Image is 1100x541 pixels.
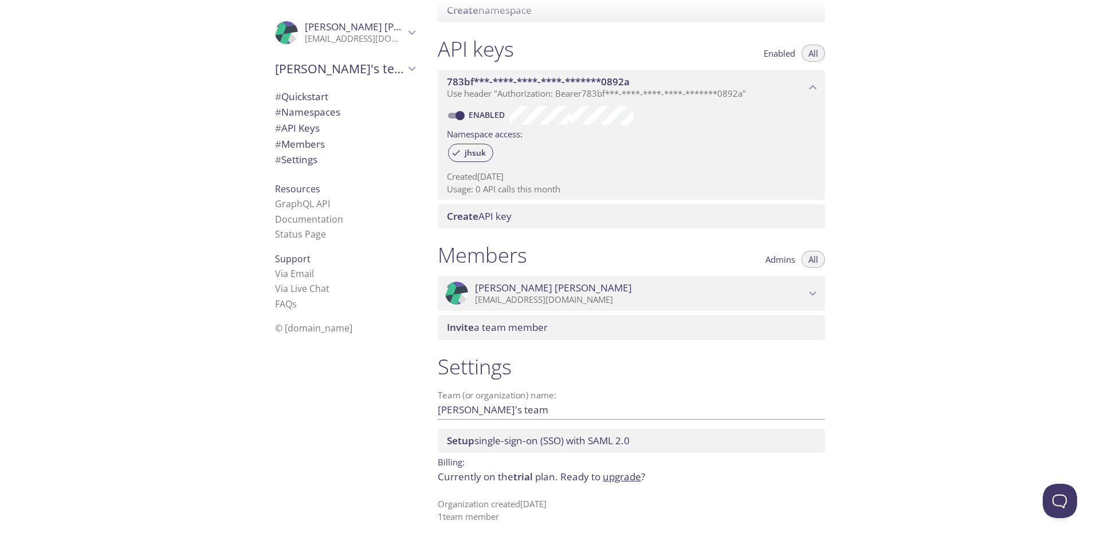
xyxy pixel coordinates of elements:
span: [PERSON_NAME] [PERSON_NAME] [475,282,632,294]
button: All [802,251,825,268]
span: Setup [447,434,474,447]
span: jhsuk [458,148,493,158]
p: Currently on the plan. [438,469,825,484]
div: Quickstart [266,89,424,105]
div: Create API Key [438,204,825,228]
span: API Keys [275,121,320,135]
p: Organization created [DATE] 1 team member [438,498,825,523]
a: Enabled [467,109,509,120]
span: [PERSON_NAME] [PERSON_NAME] [305,20,462,33]
span: Members [275,137,325,151]
span: API key [447,210,512,223]
div: Invite a team member [438,315,825,339]
span: # [275,153,281,166]
button: Admins [759,251,802,268]
span: Namespaces [275,105,340,119]
span: # [275,90,281,103]
button: Enabled [757,45,802,62]
div: Shiddharth Choudhari [438,276,825,311]
div: Shiddharth's team [266,54,424,84]
span: # [275,121,281,135]
span: single-sign-on (SSO) with SAML 2.0 [447,434,630,447]
span: Resources [275,183,320,195]
h1: API keys [438,36,514,62]
span: a team member [447,321,548,334]
p: [EMAIL_ADDRESS][DOMAIN_NAME] [475,294,806,306]
span: # [275,105,281,119]
div: Namespaces [266,104,424,120]
p: Usage: 0 API calls this month [447,183,816,195]
a: GraphQL API [275,198,330,210]
a: Status Page [275,228,326,240]
a: upgrade [603,470,641,483]
span: Create [447,210,478,223]
div: Team Settings [266,152,424,168]
div: API Keys [266,120,424,136]
div: Shiddharth Choudhari [266,14,424,52]
a: Documentation [275,213,343,226]
span: Quickstart [275,90,328,103]
span: Invite [447,321,474,334]
p: Billing: [438,453,825,469]
a: Via Live Chat [275,282,329,295]
iframe: Help Scout Beacon - Open [1043,484,1077,518]
span: © [DOMAIN_NAME] [275,322,352,334]
span: trial [513,470,533,483]
h1: Members [438,242,527,268]
div: jhsuk [448,144,493,162]
div: Setup SSO [438,429,825,453]
label: Namespace access: [447,125,522,141]
button: All [802,45,825,62]
p: [EMAIL_ADDRESS][DOMAIN_NAME] [305,33,404,45]
a: Via Email [275,267,314,280]
span: # [275,137,281,151]
label: Team (or organization) name: [438,391,557,400]
span: Support [275,252,311,265]
p: Created [DATE] [447,171,816,183]
span: s [292,298,297,310]
span: [PERSON_NAME]'s team [275,61,404,77]
div: Members [266,136,424,152]
a: FAQ [275,298,297,310]
h1: Settings [438,354,825,380]
span: Ready to ? [560,470,645,483]
span: Settings [275,153,317,166]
